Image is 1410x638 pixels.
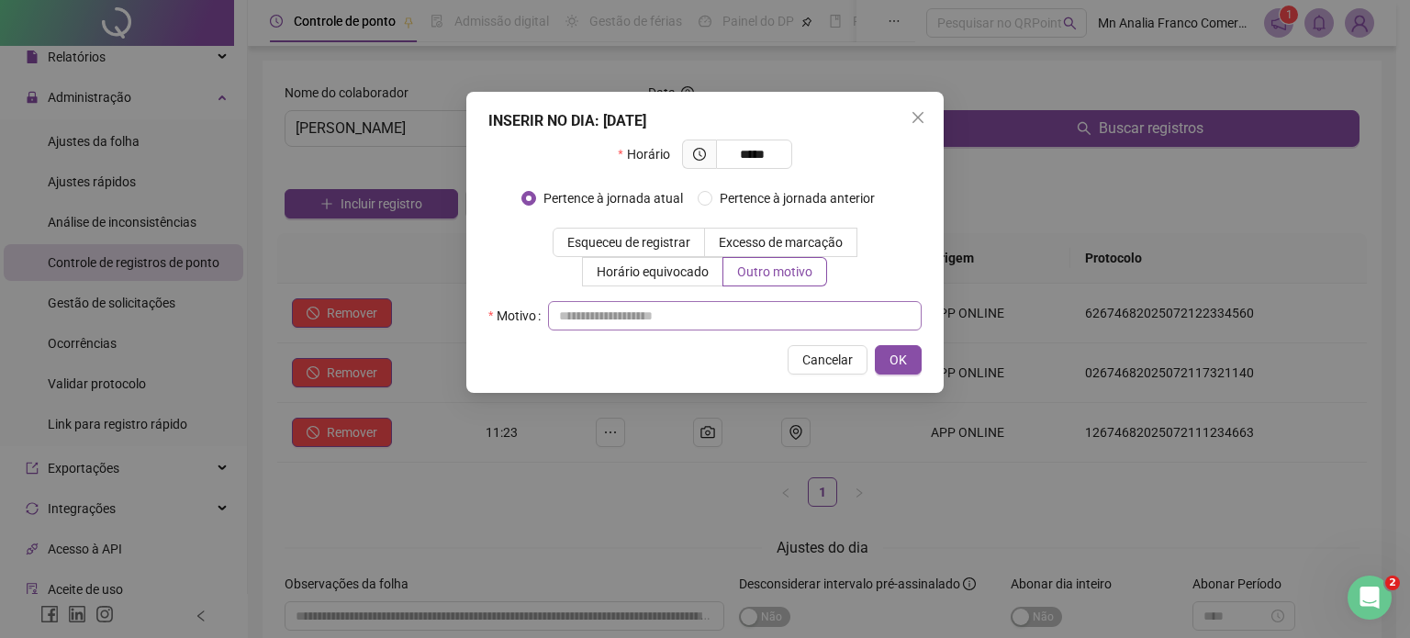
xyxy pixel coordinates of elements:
[712,188,882,208] span: Pertence à jornada anterior
[488,110,922,132] div: INSERIR NO DIA : [DATE]
[1348,576,1392,620] iframe: Intercom live chat
[693,148,706,161] span: clock-circle
[488,301,548,330] label: Motivo
[788,345,867,375] button: Cancelar
[890,350,907,370] span: OK
[911,110,925,125] span: close
[737,264,812,279] span: Outro motivo
[875,345,922,375] button: OK
[536,188,690,208] span: Pertence à jornada atual
[802,350,853,370] span: Cancelar
[618,140,681,169] label: Horário
[719,235,843,250] span: Excesso de marcação
[597,264,709,279] span: Horário equivocado
[1385,576,1400,590] span: 2
[567,235,690,250] span: Esqueceu de registrar
[903,103,933,132] button: Close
